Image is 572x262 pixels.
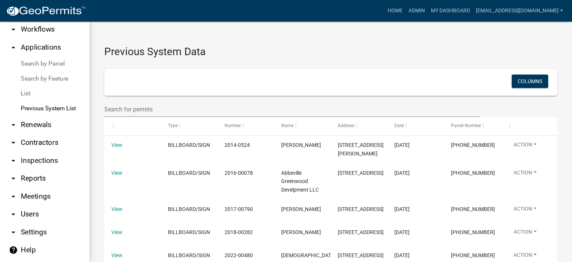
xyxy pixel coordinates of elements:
span: Number [225,123,241,128]
span: 122-01-04-014 [451,170,495,176]
datatable-header-cell: Type [161,117,217,135]
span: 505 W Greenwood st [338,252,384,258]
span: 100 GREENWOOD ST W [338,170,384,176]
span: 10/23/2014 [394,142,410,148]
button: Action [508,141,543,152]
button: Action [508,169,543,180]
span: 2022-00480 [225,252,253,258]
span: 2/3/2016 [394,170,410,176]
span: 10/30/2017 [394,206,410,212]
i: help [9,246,18,255]
i: arrow_drop_down [9,174,18,183]
i: arrow_drop_down [9,138,18,147]
button: Action [508,251,543,262]
span: 2014-0524 [225,142,250,148]
span: WILLIE FREELY [281,229,321,235]
span: BILLBOARD/SIGN [168,252,210,258]
a: View [111,170,123,176]
span: 2016-00078 [225,170,253,176]
a: View [111,252,123,258]
a: View [111,229,123,235]
a: View [111,206,123,212]
button: Action [508,205,543,216]
i: arrow_drop_down [9,120,18,129]
span: CADELIA A ALEXANDER [281,206,321,212]
span: 203 DOGWOOD LN [338,206,384,212]
button: Action [508,228,543,239]
span: 804 E. Greenwood St. [338,142,384,157]
a: Admin [406,4,428,18]
span: Name [281,123,293,128]
i: arrow_drop_down [9,156,18,165]
span: 122-05-02-008 [451,252,495,258]
span: BILLBOARD/SIGN [168,206,210,212]
datatable-header-cell: Parcel Number [444,117,500,135]
span: 4/13/2018 [394,229,410,235]
a: [EMAIL_ADDRESS][DOMAIN_NAME] [473,4,566,18]
datatable-header-cell: Name [274,117,331,135]
span: BILLBOARD/SIGN [168,229,210,235]
a: View [111,142,123,148]
button: Columns [512,75,548,88]
span: 022-00-00-027 [451,229,495,235]
span: 2018-00282 [225,229,253,235]
span: Date [394,123,404,128]
a: My Dashboard [428,4,473,18]
span: Abbeville Greenwood Develpment LLC [281,170,319,193]
datatable-header-cell: Date [387,117,444,135]
span: 5/11/2022 [394,252,410,258]
i: arrow_drop_down [9,25,18,34]
span: 146-00-00-013 [451,206,495,212]
span: 148 FREELY RD [338,229,384,235]
datatable-header-cell: Number [217,117,274,135]
span: BILLBOARD/SIGN [168,142,210,148]
h3: Previous System Data [104,37,557,60]
span: BILLBOARD/SIGN [168,170,210,176]
span: Type [168,123,178,128]
i: arrow_drop_down [9,228,18,237]
i: arrow_drop_down [9,192,18,201]
a: Home [385,4,406,18]
i: arrow_drop_down [9,210,18,219]
span: 109-00-00-110 [451,142,495,148]
i: arrow_drop_up [9,43,18,52]
input: Search for permits [104,102,480,117]
datatable-header-cell: Address [331,117,387,135]
span: Address [338,123,354,128]
span: 2017-00790 [225,206,253,212]
span: REBECCA H WOFFORD [281,142,321,148]
span: Parcel Number [451,123,481,128]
